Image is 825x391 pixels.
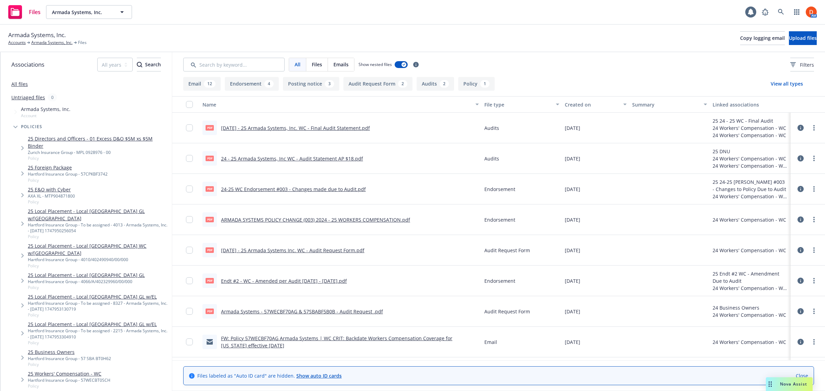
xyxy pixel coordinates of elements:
button: Linked associations [710,96,791,113]
button: Endorsement [225,77,279,91]
button: File type [482,96,562,113]
span: Policy [28,312,169,318]
div: Zurich Insurance Group - MPL 0928976 - 00 [28,149,169,155]
div: 12 [204,80,216,88]
span: Associations [11,60,44,69]
input: Toggle Row Selected [186,247,193,254]
a: 25 Workers' Compensation - WC [28,370,110,377]
a: 25 Foreign Package [28,164,108,171]
input: Toggle Row Selected [186,186,193,192]
input: Toggle Row Selected [186,216,193,223]
span: [DATE] [565,247,580,254]
span: Endorsement [484,186,515,193]
div: 24 Workers' Compensation - WC [713,162,788,169]
button: Summary [629,96,710,113]
svg: Search [137,62,142,67]
div: Search [137,58,161,71]
div: 24 Workers' Compensation - WC [713,124,786,132]
span: pdf [206,278,214,283]
span: Armada Systems, Inc. [8,31,66,40]
a: Endt #2 - WC - Amended per Audit [DATE] - [DATE].pdf [221,278,347,284]
span: Armada Systems, Inc. [21,105,70,113]
span: Audits [484,124,499,132]
div: 24 Workers' Compensation - WC [713,311,786,319]
div: 24 Workers' Compensation - WC [713,132,786,139]
button: Copy logging email [740,31,785,45]
span: Armada Systems, Inc. [52,9,111,16]
div: 4 [264,80,274,88]
img: photo [806,7,817,18]
div: 24 Workers' Compensation - WC [713,338,786,346]
span: Policy [28,199,75,205]
div: 25 DNU [713,148,788,155]
a: Armada Systems - 57WECBF70AG & 57SBABF5B0B - Audit Request .pdf [221,308,383,315]
span: [DATE] [565,155,580,162]
div: Hartford Insurance Group - To be assigned - 4013 - Armada Systems, Inc. - [DATE] 1747950256054 [28,222,169,234]
input: Select all [186,101,193,108]
div: AXA XL - MTP904871800 [28,193,75,199]
div: 2 [440,80,449,88]
a: more [810,185,818,193]
div: 24 Workers' Compensation - WC [713,216,786,223]
div: Summary [632,101,700,108]
div: 24 Workers' Compensation - WC [713,284,788,292]
div: 24 Workers' Compensation - WC [713,193,788,200]
span: Policy [28,340,169,346]
div: 24 Workers' Compensation - WC [713,247,786,254]
span: pdf [206,247,214,253]
button: Filters [790,58,814,71]
div: Name [202,101,471,108]
a: more [810,124,818,132]
a: [DATE] - 25 Armada Systems, Inc. WC - Final Audit Statement.pdf [221,125,370,131]
div: 24 Workers' Compensation - WC [713,155,788,162]
span: [DATE] [565,277,580,284]
span: pdf [206,217,214,222]
button: Name [200,96,482,113]
span: Upload files [789,35,817,41]
span: Show nested files [359,62,392,67]
span: Policy [28,383,110,389]
a: Show auto ID cards [296,372,342,379]
button: Audits [417,77,454,91]
a: Report a Bug [758,5,772,19]
div: 24 Business Owners [713,304,786,311]
button: Created on [562,96,629,113]
div: 25 Endt #2 WC - Amendment Due to Audit [713,270,788,284]
div: 2 [398,80,407,88]
div: Linked associations [713,101,788,108]
input: Search by keyword... [183,58,285,71]
a: more [810,246,818,254]
div: Hartford Insurance Group - To be assigned - 8327 - Armada Systems, Inc. - [DATE] 1747953130719 [28,300,169,312]
span: Audits [484,155,499,162]
div: Hartford Insurance Group - 57WECBT0SCH [28,377,110,383]
input: Toggle Row Selected [186,277,193,284]
a: more [810,307,818,315]
div: 0 [48,93,57,101]
button: SearchSearch [137,58,161,71]
span: Files [312,61,322,68]
button: Posting notice [283,77,339,91]
div: Created on [565,101,619,108]
div: Drag to move [766,377,774,391]
div: Hartford Insurance Group - 57CPKBF3742 [28,171,108,177]
span: Filters [790,61,814,68]
a: Armada Systems, Inc. [31,40,73,46]
a: All files [11,81,28,87]
span: [DATE] [565,124,580,132]
a: more [810,277,818,285]
button: Armada Systems, Inc. [46,5,132,19]
a: [DATE] - 25 Armada Systems Inc. WC - Audit Request Form.pdf [221,247,364,254]
a: 25 Local Placement - Local [GEOGRAPHIC_DATA] WC w/[GEOGRAPHIC_DATA] [28,242,169,257]
button: Nova Assist [766,377,813,391]
a: 25 Local Placement - Local [GEOGRAPHIC_DATA] GL w/EL [28,293,169,300]
span: [DATE] [565,216,580,223]
span: Policy [28,234,169,239]
div: Hartford Insurance Group - 57 SBA BT0H62 [28,356,111,361]
span: Email [484,338,497,346]
span: pdf [206,125,214,130]
span: Nova Assist [780,381,807,387]
div: File type [484,101,552,108]
a: 25 Local Placement - Local [GEOGRAPHIC_DATA] GL w/[GEOGRAPHIC_DATA] [28,208,169,222]
div: Hartford Insurance Group - To be assigned - 2215 - Armada Systems, Inc. - [DATE] 1747953304910 [28,328,169,339]
input: Toggle Row Selected [186,124,193,131]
